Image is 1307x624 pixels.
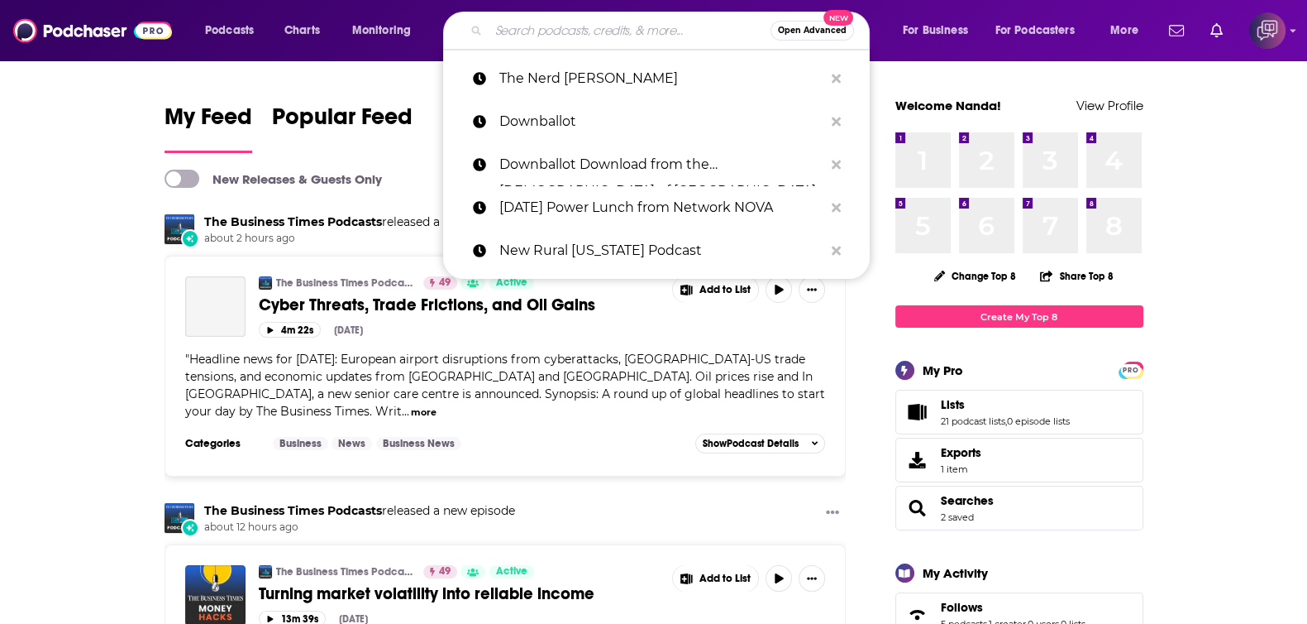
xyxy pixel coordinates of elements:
[185,352,825,419] span: "
[284,19,320,42] span: Charts
[402,404,409,419] span: ...
[165,103,252,153] a: My Feed
[496,275,527,291] span: Active
[1007,415,1070,427] a: 0 episode lists
[1249,12,1286,49] span: Logged in as corioliscompany
[1162,17,1190,45] a: Show notifications dropdown
[941,511,974,523] a: 2 saved
[334,324,363,336] div: [DATE]
[443,186,870,229] a: [DATE] Power Lunch from Network NOVA
[181,229,199,247] div: New Episode
[259,583,661,604] a: Turning market volatility into reliable income
[376,437,461,450] a: Business News
[1005,415,1007,427] span: ,
[204,232,515,246] span: about 2 hours ago
[819,503,846,524] button: Show More Button
[903,19,968,42] span: For Business
[895,438,1143,482] a: Exports
[778,26,847,35] span: Open Advanced
[165,170,382,188] a: New Releases & Guests Only
[204,521,515,535] span: about 12 hours ago
[272,103,413,141] span: Popular Feed
[941,493,994,508] a: Searches
[259,295,595,315] span: Cyber Threats, Trade Frictions, and Oil Gains
[1249,12,1286,49] button: Show profile menu
[499,100,823,143] p: Downballot
[941,600,983,615] span: Follows
[352,19,411,42] span: Monitoring
[443,143,870,186] a: Downballot Download from the [DEMOGRAPHIC_DATA] of [GEOGRAPHIC_DATA]
[499,229,823,272] p: New Rural Virginia Podcast
[985,17,1099,44] button: open menu
[1249,12,1286,49] img: User Profile
[259,322,321,338] button: 4m 22s
[895,305,1143,328] a: Create My Top 8
[941,397,1070,412] a: Lists
[799,276,825,303] button: Show More Button
[274,17,330,44] a: Charts
[923,565,988,581] div: My Activity
[181,519,199,537] div: New Episode
[165,214,194,244] a: The Business Times Podcasts
[901,449,934,472] span: Exports
[276,276,413,290] a: The Business Times Podcasts
[1099,17,1159,44] button: open menu
[459,12,885,50] div: Search podcasts, credits, & more...
[895,486,1143,530] span: Searches
[185,352,825,419] span: Headline news for [DATE]: European airport disruptions from cyberattacks, [GEOGRAPHIC_DATA]-US tr...
[995,19,1075,42] span: For Podcasters
[823,10,853,26] span: New
[895,390,1143,434] span: Lists
[341,17,432,44] button: open menu
[204,503,515,519] h3: released a new episode
[273,437,328,450] a: Business
[699,284,751,296] span: Add to List
[443,57,870,100] a: The Nerd [PERSON_NAME]
[259,583,594,604] span: Turning market volatility into reliable income
[489,17,770,44] input: Search podcasts, credits, & more...
[695,434,826,454] button: ShowPodcast Details
[1076,98,1143,113] a: View Profile
[770,21,854,41] button: Open AdvancedNew
[443,100,870,143] a: Downballot
[499,186,823,229] p: Friday Power Lunch from Network NOVA
[489,276,534,290] a: Active
[941,463,981,475] span: 1 item
[1204,17,1229,45] a: Show notifications dropdown
[185,276,246,337] a: Cyber Threats, Trade Frictions, and Oil Gains
[499,143,823,186] p: Downballot Download from the Democratic Party of Orange County
[259,565,272,578] img: The Business Times Podcasts
[703,438,799,449] span: Show Podcast Details
[204,214,515,230] h3: released a new episode
[699,573,751,585] span: Add to List
[1039,260,1114,292] button: Share Top 8
[799,565,825,592] button: Show More Button
[193,17,275,44] button: open menu
[941,397,965,412] span: Lists
[185,437,260,450] h3: Categories
[165,503,194,533] img: The Business Times Podcasts
[423,565,457,578] a: 49
[423,276,457,290] a: 49
[1110,19,1138,42] span: More
[276,565,413,578] a: The Business Times Podcasts
[205,19,254,42] span: Podcasts
[895,98,1001,113] a: Welcome Nanda!
[332,437,372,450] a: News
[673,276,759,303] button: Show More Button
[1121,364,1141,377] span: PRO
[272,103,413,153] a: Popular Feed
[439,564,451,580] span: 49
[1121,363,1141,376] a: PRO
[259,295,661,315] a: Cyber Threats, Trade Frictions, and Oil Gains
[443,229,870,272] a: New Rural [US_STATE] Podcast
[204,503,382,518] a: The Business Times Podcasts
[941,600,1085,615] a: Follows
[924,266,1027,286] button: Change Top 8
[496,564,527,580] span: Active
[259,276,272,290] img: The Business Times Podcasts
[13,15,172,46] img: Podchaser - Follow, Share and Rate Podcasts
